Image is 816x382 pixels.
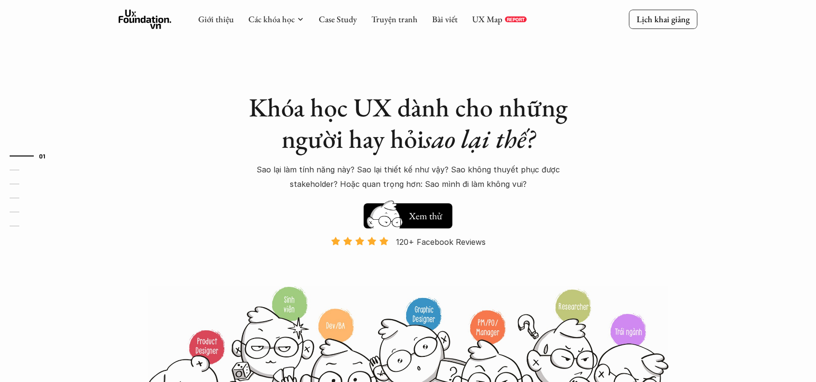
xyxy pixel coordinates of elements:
a: Các khóa học [248,14,295,25]
a: 120+ Facebook Reviews [322,236,494,285]
a: Giới thiệu [198,14,234,25]
p: Lịch khai giảng [637,14,690,25]
a: Bài viết [432,14,458,25]
a: Lịch khai giảng [629,10,697,28]
a: UX Map [472,14,503,25]
h5: Xem thử [409,209,442,223]
a: Case Study [319,14,357,25]
p: 120+ Facebook Reviews [396,235,486,249]
p: REPORT [507,16,525,22]
strong: 01 [39,153,46,159]
em: sao lại thế? [424,122,535,156]
a: Xem thử [364,198,452,228]
a: REPORT [505,16,527,22]
p: Sao lại làm tính năng này? Sao lại thiết kế như vậy? Sao không thuyết phục được stakeholder? Hoặc... [239,162,577,192]
a: 01 [10,150,55,162]
h1: Khóa học UX dành cho những người hay hỏi [239,92,577,155]
a: Truyện tranh [371,14,418,25]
